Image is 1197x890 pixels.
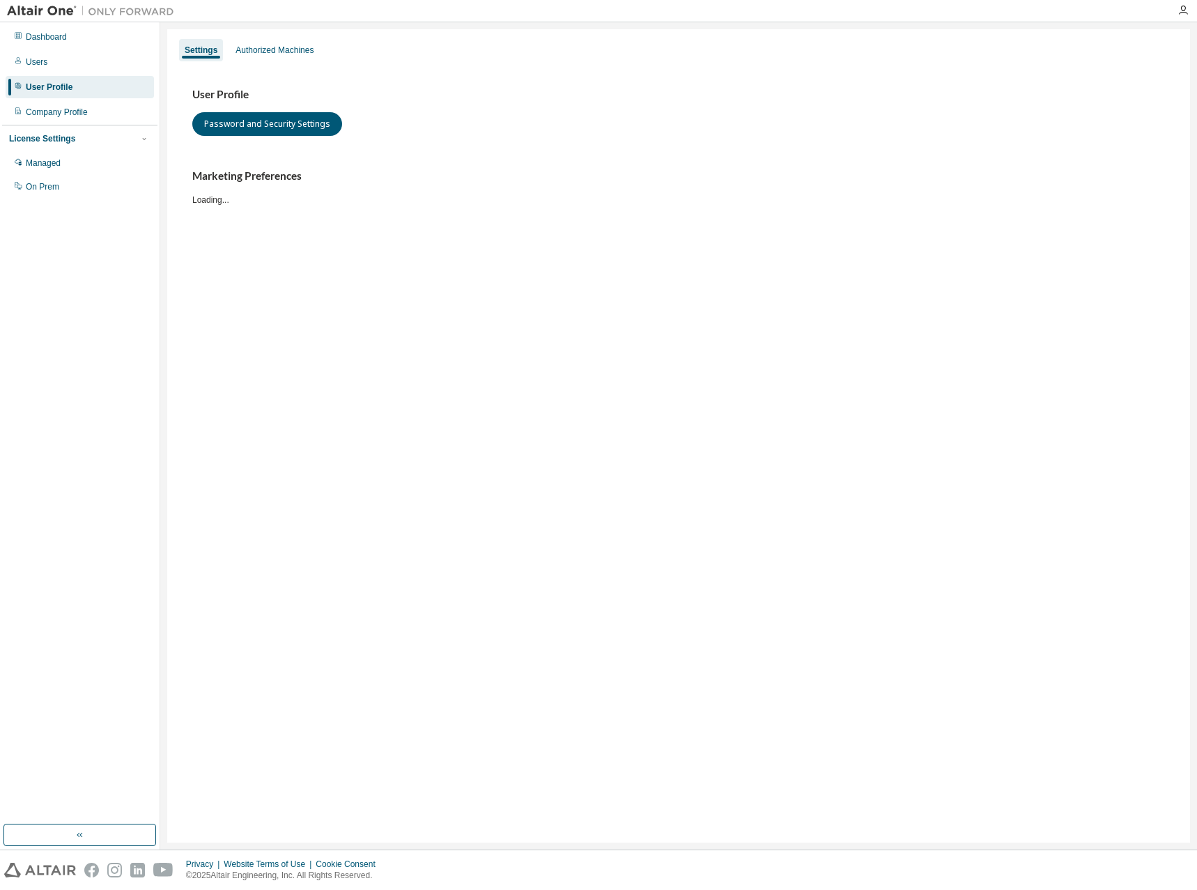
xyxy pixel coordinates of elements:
div: License Settings [9,133,75,144]
div: Managed [26,158,61,169]
img: altair_logo.svg [4,863,76,877]
div: Loading... [192,169,1165,205]
h3: User Profile [192,88,1165,102]
div: Website Terms of Use [224,859,316,870]
p: © 2025 Altair Engineering, Inc. All Rights Reserved. [186,870,384,882]
div: Cookie Consent [316,859,383,870]
div: Company Profile [26,107,88,118]
img: instagram.svg [107,863,122,877]
div: On Prem [26,181,59,192]
img: linkedin.svg [130,863,145,877]
img: facebook.svg [84,863,99,877]
button: Password and Security Settings [192,112,342,136]
div: Privacy [186,859,224,870]
div: Authorized Machines [235,45,314,56]
div: Dashboard [26,31,67,43]
h3: Marketing Preferences [192,169,1165,183]
div: User Profile [26,82,72,93]
img: Altair One [7,4,181,18]
div: Users [26,56,47,68]
img: youtube.svg [153,863,173,877]
div: Settings [185,45,217,56]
